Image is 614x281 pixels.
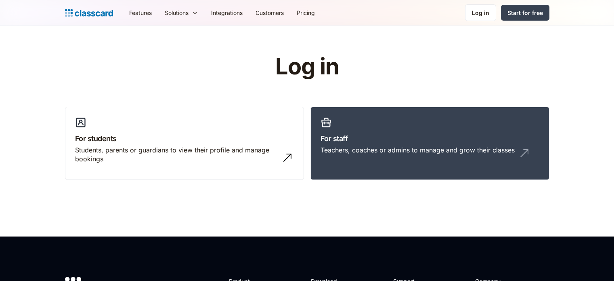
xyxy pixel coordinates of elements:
h3: For staff [321,133,539,144]
a: Features [123,4,158,22]
a: Log in [465,4,496,21]
h1: Log in [179,54,435,79]
a: Pricing [290,4,321,22]
a: Customers [249,4,290,22]
h3: For students [75,133,294,144]
a: For studentsStudents, parents or guardians to view their profile and manage bookings [65,107,304,180]
div: Teachers, coaches or admins to manage and grow their classes [321,146,515,154]
div: Log in [472,8,489,17]
div: Start for free [507,8,543,17]
div: Students, parents or guardians to view their profile and manage bookings [75,146,278,164]
a: home [65,7,113,19]
a: Start for free [501,5,549,21]
div: Solutions [165,8,189,17]
a: Integrations [205,4,249,22]
a: For staffTeachers, coaches or admins to manage and grow their classes [310,107,549,180]
div: Solutions [158,4,205,22]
